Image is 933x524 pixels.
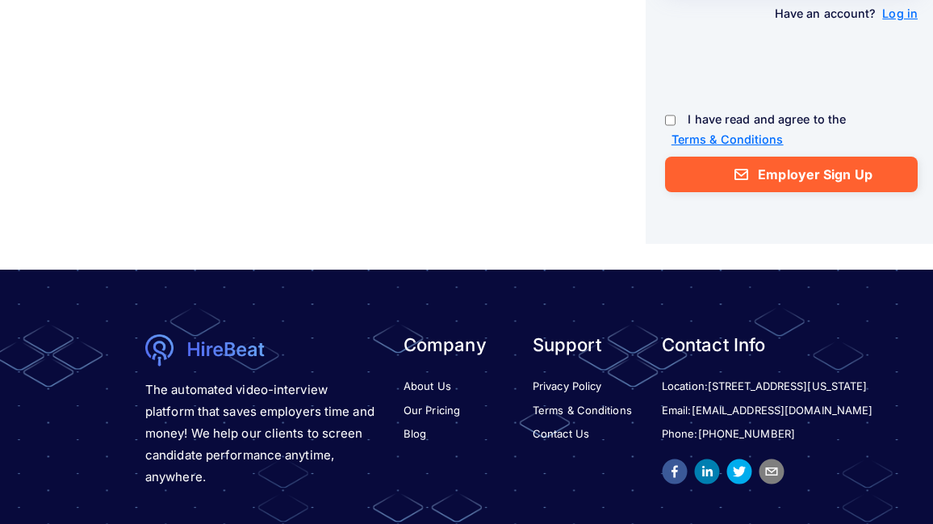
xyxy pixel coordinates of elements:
a: About Us [404,379,451,395]
h3: Support [533,334,638,355]
a: Our Pricing [404,403,460,419]
img: logo [145,334,174,367]
a: Contact Us [533,426,589,442]
a: Blog [404,426,426,442]
a: [EMAIL_ADDRESS][DOMAIN_NAME] [692,403,873,419]
img: logotext [186,337,266,363]
span: [PHONE_NUMBER] [698,427,795,440]
a: Terms & Conditions [533,403,632,419]
a: Terms & Conditions [672,129,784,150]
h3: Contact Info [662,334,896,355]
a: Privacy Policy [533,379,601,395]
p: Have an account? [665,3,918,24]
p: The automated video-interview platform that saves employers time and money! We help our clients t... [145,379,374,488]
li: Phone: [662,426,896,442]
li: Location: [662,379,896,395]
a: Log in [882,3,918,24]
li: Email: [662,403,896,419]
button: Employer Sign Up [665,157,918,192]
iframe: reCAPTCHA [665,40,910,103]
p: I have read and agree to the [665,109,918,151]
h3: Company [404,334,508,355]
span: [STREET_ADDRESS][US_STATE] [708,379,868,392]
